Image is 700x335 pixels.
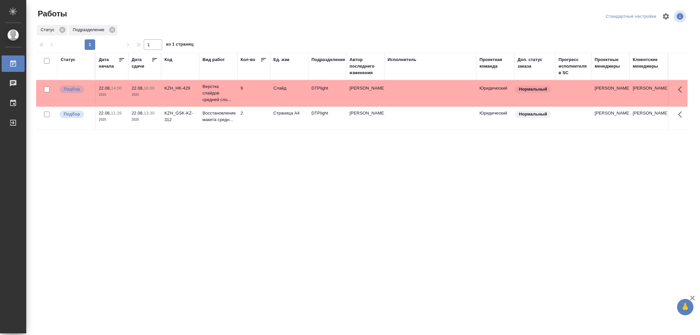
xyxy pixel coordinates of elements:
[132,116,158,123] p: 2025
[99,56,118,70] div: Дата начала
[237,82,270,105] td: 9
[164,110,196,123] div: KZH_GSK-KZ-312
[59,110,92,119] div: Можно подбирать исполнителей
[202,83,234,103] p: Верстка слайдов средней сло...
[241,56,255,63] div: Кол-во
[658,9,674,24] span: Настроить таблицу
[519,111,547,117] p: Нормальный
[591,82,629,105] td: [PERSON_NAME]
[99,86,111,91] p: 22.08,
[308,107,346,130] td: DTPlight
[237,107,270,130] td: 2
[388,56,416,63] div: Исполнитель
[132,111,144,115] p: 22.08,
[629,82,668,105] td: [PERSON_NAME]
[132,86,144,91] p: 22.08,
[273,56,289,63] div: Ед. изм
[479,56,511,70] div: Проектная команда
[476,107,514,130] td: Юридический
[59,85,92,94] div: Можно подбирать исполнителей
[346,82,384,105] td: [PERSON_NAME]
[41,27,57,33] p: Статус
[99,116,125,123] p: 2025
[61,56,75,63] div: Статус
[680,300,691,314] span: 🙏
[202,110,234,123] p: Восстановление макета средн...
[111,111,122,115] p: 11:26
[64,86,80,93] p: Подбор
[166,40,194,50] span: из 1 страниц
[69,25,117,35] div: Подразделение
[519,86,547,93] p: Нормальный
[350,56,381,76] div: Автор последнего изменения
[311,56,345,63] div: Подразделение
[677,299,693,315] button: 🙏
[308,82,346,105] td: DTPlight
[270,82,308,105] td: Слайд
[476,82,514,105] td: Юридический
[346,107,384,130] td: [PERSON_NAME]
[144,111,155,115] p: 13:30
[164,56,172,63] div: Код
[604,11,658,22] div: split button
[674,82,690,97] button: Здесь прячутся важные кнопки
[132,56,151,70] div: Дата сдачи
[164,85,196,92] div: KZH_HK-429
[37,25,68,35] div: Статус
[132,92,158,98] p: 2025
[595,56,626,70] div: Проектные менеджеры
[270,107,308,130] td: Страница А4
[64,111,80,117] p: Подбор
[674,10,688,23] span: Посмотреть информацию
[629,107,668,130] td: [PERSON_NAME]
[36,9,67,19] span: Работы
[633,56,664,70] div: Клиентские менеджеры
[73,27,107,33] p: Подразделение
[559,56,588,76] div: Прогресс исполнителя в SC
[202,56,225,63] div: Вид работ
[591,107,629,130] td: [PERSON_NAME]
[99,92,125,98] p: 2025
[144,86,155,91] p: 16:00
[111,86,122,91] p: 14:00
[674,107,690,122] button: Здесь прячутся важные кнопки
[99,111,111,115] p: 22.08,
[518,56,552,70] div: Доп. статус заказа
